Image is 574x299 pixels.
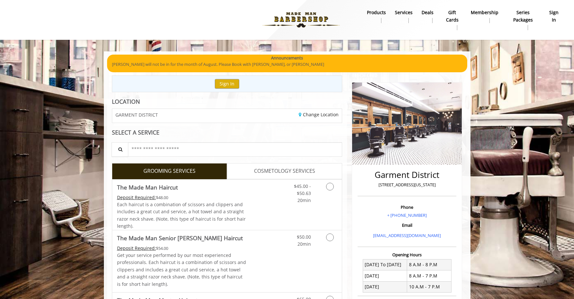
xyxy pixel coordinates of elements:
[112,129,342,136] div: SELECT A SERVICE
[143,167,196,175] span: GROOMING SERVICES
[507,9,538,23] b: Series packages
[117,245,246,252] div: $54.00
[117,194,156,200] span: This service needs some Advance to be paid before we block your appointment
[271,55,303,61] b: Announcements
[257,2,345,38] img: Made Man Barbershop logo
[294,183,311,196] span: $45.00 - $50.63
[547,9,560,23] b: sign in
[359,205,455,209] h3: Phone
[112,61,462,68] p: [PERSON_NAME] will not be in for the month of August. Please Book with [PERSON_NAME], or [PERSON_...
[117,194,246,201] div: $48.00
[254,167,315,175] span: COSMETOLOGY SERVICES
[390,8,417,25] a: ServicesServices
[358,252,456,257] h3: Opening Hours
[407,281,451,292] td: 10 A.M - 7 P.M
[215,79,239,88] button: Sign In
[359,170,455,180] h2: Garment District
[299,111,339,118] a: Change Location
[438,8,466,32] a: Gift cardsgift cards
[359,181,455,188] p: [STREET_ADDRESS][US_STATE]
[417,8,438,25] a: DealsDeals
[367,9,386,16] b: products
[395,9,413,16] b: Services
[471,9,498,16] b: Membership
[112,98,140,105] b: LOCATION
[297,234,311,240] span: $50.00
[117,245,156,251] span: This service needs some Advance to be paid before we block your appointment
[422,9,433,16] b: Deals
[117,252,246,288] p: Get your service performed by our most experienced professionals. Each haircut is a combination o...
[466,8,503,25] a: MembershipMembership
[363,259,407,270] td: [DATE] To [DATE]
[442,9,462,23] b: gift cards
[362,8,390,25] a: Productsproducts
[407,259,451,270] td: 8 A.M - 8 P.M
[503,8,543,32] a: Series packagesSeries packages
[359,223,455,227] h3: Email
[363,270,407,281] td: [DATE]
[112,142,128,157] button: Service Search
[407,270,451,281] td: 8 A.M - 7 P.M
[117,233,243,242] b: The Made Man Senior [PERSON_NAME] Haircut
[363,281,407,292] td: [DATE]
[373,233,441,238] a: [EMAIL_ADDRESS][DOMAIN_NAME]
[117,183,178,192] b: The Made Man Haircut
[387,212,427,218] a: + [PHONE_NUMBER]
[115,112,158,117] span: GARMENT DISTRICT
[543,8,565,25] a: sign insign in
[117,201,246,229] span: Each haircut is a combination of scissors and clippers and includes a great cut and service, a ho...
[297,241,311,247] span: 20min
[297,197,311,203] span: 20min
